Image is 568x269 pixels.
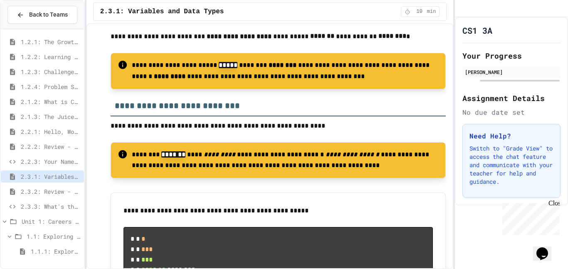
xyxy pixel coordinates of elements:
[21,37,81,46] span: 1.2.1: The Growth Mindset
[21,82,81,91] span: 1.2.4: Problem Solving Practice
[31,247,81,256] span: 1.1.1: Exploring CS Careers
[465,68,558,76] div: [PERSON_NAME]
[462,107,561,117] div: No due date set
[21,172,81,181] span: 2.3.1: Variables and Data Types
[21,67,81,76] span: 1.2.3: Challenge Problem - The Bridge
[462,50,561,62] h2: Your Progress
[469,131,553,141] h3: Need Help?
[427,8,436,15] span: min
[27,232,81,241] span: 1.1: Exploring CS Careers
[21,97,81,106] span: 2.1.2: What is Code?
[21,142,81,151] span: 2.2.2: Review - Hello, World!
[22,217,81,226] span: Unit 1: Careers & Professionalism
[21,187,81,196] span: 2.3.2: Review - Variables and Data Types
[499,200,560,235] iframe: chat widget
[21,112,81,121] span: 2.1.3: The JuiceMind IDE
[7,6,77,24] button: Back to Teams
[21,202,81,211] span: 2.3.3: What's the Type?
[3,3,57,53] div: Chat with us now!Close
[533,236,560,261] iframe: chat widget
[21,157,81,166] span: 2.2.3: Your Name and Favorite Movie
[462,92,561,104] h2: Assignment Details
[21,52,81,61] span: 1.2.2: Learning to Solve Hard Problems
[21,127,81,136] span: 2.2.1: Hello, World!
[469,144,553,186] p: Switch to "Grade View" to access the chat feature and communicate with your teacher for help and ...
[413,8,426,15] span: 10
[100,7,224,17] span: 2.3.1: Variables and Data Types
[29,10,68,19] span: Back to Teams
[462,25,492,36] h1: CS1 3A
